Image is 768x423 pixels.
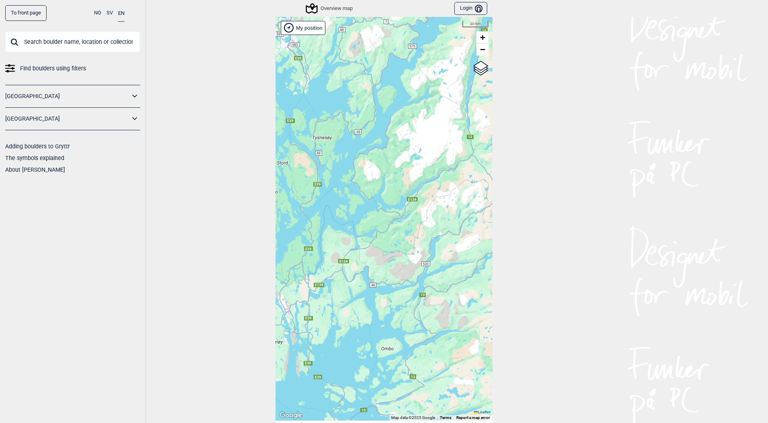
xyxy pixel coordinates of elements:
a: Leaflet [474,410,490,414]
a: Adding boulders to Gryttr [5,143,70,150]
div: 10 km [462,21,488,27]
button: EN [118,5,125,22]
a: About [PERSON_NAME] [5,166,65,173]
a: Terms [440,415,451,420]
a: To front page [5,5,47,21]
a: Open this area in Google Maps (opens a new window) [278,410,304,421]
div: Show my position [281,21,325,35]
span: + [480,32,485,42]
button: Login [454,2,487,15]
button: NO [94,5,101,21]
img: Google [278,410,304,421]
a: The symbols explained [5,155,64,161]
button: SV [106,5,113,21]
input: Search boulder name, location or collection [5,31,140,52]
span: Map data ©2025 Google [391,415,435,420]
a: Layers [473,60,488,77]
a: Zoom in [476,31,488,43]
a: Zoom out [476,43,488,55]
span: Find boulders using filters [20,63,86,74]
a: [GEOGRAPHIC_DATA] [5,90,130,102]
a: Report a map error [456,415,490,420]
a: Find boulders using filters [5,63,140,74]
div: Overview map [307,4,353,13]
a: [GEOGRAPHIC_DATA] [5,113,130,125]
span: − [480,44,485,54]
